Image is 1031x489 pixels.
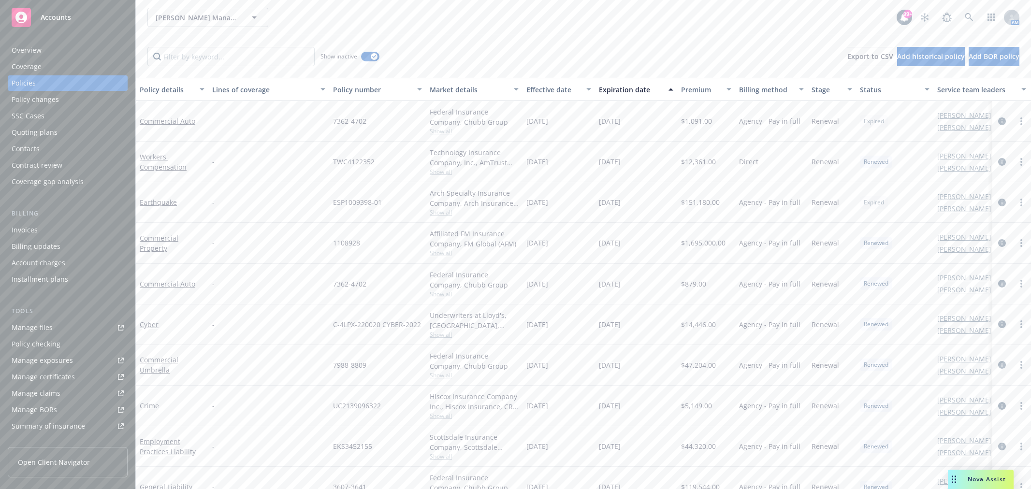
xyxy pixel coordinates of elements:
[430,85,508,95] div: Market details
[937,435,991,446] a: [PERSON_NAME]
[1016,237,1027,249] a: more
[526,319,548,330] span: [DATE]
[8,174,128,189] a: Coverage gap analysis
[12,108,44,124] div: SSC Cases
[8,4,128,31] a: Accounts
[812,157,839,167] span: Renewal
[996,237,1008,249] a: circleInformation
[212,441,215,451] span: -
[1016,441,1027,452] a: more
[996,278,1008,289] a: circleInformation
[599,85,663,95] div: Expiration date
[8,75,128,91] a: Policies
[12,43,42,58] div: Overview
[937,354,991,364] a: [PERSON_NAME]
[1016,197,1027,208] a: more
[937,476,991,486] a: [PERSON_NAME]
[8,402,128,417] a: Manage BORs
[333,85,411,95] div: Policy number
[897,47,965,66] button: Add historical policy
[8,141,128,157] a: Contacts
[320,52,357,60] span: Show inactive
[430,188,519,208] div: Arch Specialty Insurance Company, Arch Insurance Company, Amwins
[430,168,519,176] span: Show all
[599,116,621,126] span: [DATE]
[903,10,912,18] div: 99+
[864,402,888,410] span: Renewed
[933,78,1030,101] button: Service team leaders
[12,59,42,74] div: Coverage
[12,336,60,352] div: Policy checking
[681,238,726,248] span: $1,695,000.00
[681,85,721,95] div: Premium
[8,239,128,254] a: Billing updates
[333,116,366,126] span: 7362-4702
[599,360,621,370] span: [DATE]
[1016,359,1027,371] a: more
[681,157,716,167] span: $12,361.00
[140,279,195,288] a: Commercial Auto
[969,47,1019,66] button: Add BOR policy
[1016,115,1027,127] a: more
[212,238,215,248] span: -
[430,371,519,379] span: Show all
[681,319,716,330] span: $14,446.00
[681,279,706,289] span: $879.00
[847,52,893,61] span: Export to CSV
[333,360,366,370] span: 7988-8809
[599,238,621,248] span: [DATE]
[12,125,58,140] div: Quoting plans
[1016,278,1027,289] a: more
[856,78,933,101] button: Status
[140,198,177,207] a: Earthquake
[430,432,519,452] div: Scottsdale Insurance Company, Scottsdale Insurance Company (Nationwide), CRC Group
[937,163,991,173] a: [PERSON_NAME]
[526,360,548,370] span: [DATE]
[982,8,1001,27] a: Switch app
[996,318,1008,330] a: circleInformation
[681,360,716,370] span: $47,204.00
[937,191,991,201] a: [PERSON_NAME]
[12,418,85,434] div: Summary of insurance
[937,366,991,376] a: [PERSON_NAME]
[808,78,856,101] button: Stage
[140,152,187,172] a: Workers' Compensation
[147,47,315,66] input: Filter by keyword...
[430,107,519,127] div: Federal Insurance Company, Chubb Group
[937,203,991,214] a: [PERSON_NAME]
[41,14,71,21] span: Accounts
[140,320,159,329] a: Cyber
[8,108,128,124] a: SSC Cases
[430,229,519,249] div: Affiliated FM Insurance Company, FM Global (AFM)
[8,43,128,58] a: Overview
[140,85,194,95] div: Policy details
[12,222,38,238] div: Invoices
[739,360,800,370] span: Agency - Pay in full
[12,75,36,91] div: Policies
[735,78,808,101] button: Billing method
[430,127,519,135] span: Show all
[599,279,621,289] span: [DATE]
[812,441,839,451] span: Renewal
[864,320,888,329] span: Renewed
[430,249,519,257] span: Show all
[12,402,57,417] div: Manage BORs
[937,110,991,120] a: [PERSON_NAME]
[937,407,991,417] a: [PERSON_NAME]
[8,255,128,271] a: Account charges
[937,232,991,242] a: [PERSON_NAME]
[18,457,90,467] span: Open Client Navigator
[681,401,712,411] span: $5,149.00
[937,395,991,405] a: [PERSON_NAME]
[937,313,991,323] a: [PERSON_NAME]
[864,360,888,369] span: Renewed
[140,355,178,374] a: Commercial Umbrella
[937,122,991,132] a: [PERSON_NAME]
[996,359,1008,371] a: circleInformation
[140,437,196,456] a: Employment Practices Liability
[8,353,128,368] span: Manage exposures
[959,8,979,27] a: Search
[430,310,519,331] div: Underwriters at Lloyd's, [GEOGRAPHIC_DATA], [PERSON_NAME] of London, CRC Group
[812,319,839,330] span: Renewal
[12,158,62,173] div: Contract review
